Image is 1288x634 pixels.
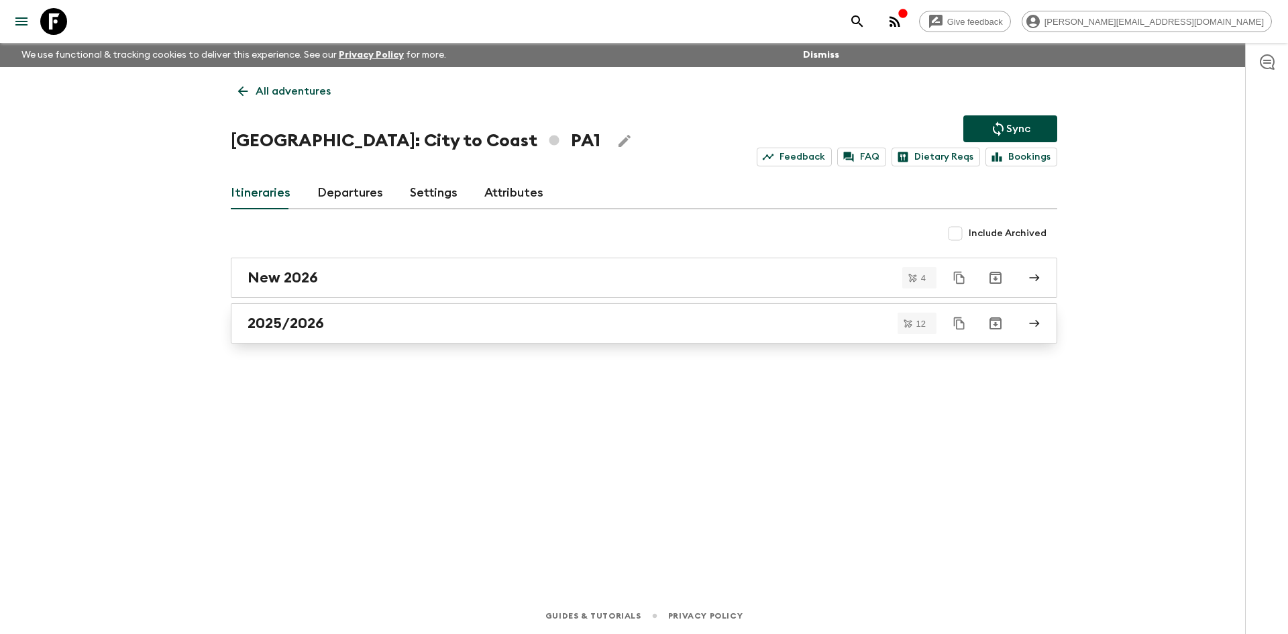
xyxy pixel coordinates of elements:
[611,127,638,154] button: Edit Adventure Title
[339,50,404,60] a: Privacy Policy
[248,315,324,332] h2: 2025/2026
[892,148,980,166] a: Dietary Reqs
[982,310,1009,337] button: Archive
[256,83,331,99] p: All adventures
[231,303,1057,344] a: 2025/2026
[8,8,35,35] button: menu
[908,319,934,328] span: 12
[757,148,832,166] a: Feedback
[982,264,1009,291] button: Archive
[985,148,1057,166] a: Bookings
[231,177,290,209] a: Itineraries
[410,177,458,209] a: Settings
[668,609,743,623] a: Privacy Policy
[919,11,1011,32] a: Give feedback
[231,258,1057,298] a: New 2026
[969,227,1046,240] span: Include Archived
[1022,11,1272,32] div: [PERSON_NAME][EMAIL_ADDRESS][DOMAIN_NAME]
[963,115,1057,142] button: Sync adventure departures to the booking engine
[484,177,543,209] a: Attributes
[844,8,871,35] button: search adventures
[248,269,318,286] h2: New 2026
[800,46,843,64] button: Dismiss
[317,177,383,209] a: Departures
[947,311,971,335] button: Duplicate
[947,266,971,290] button: Duplicate
[940,17,1010,27] span: Give feedback
[913,274,934,282] span: 4
[837,148,886,166] a: FAQ
[231,127,600,154] h1: [GEOGRAPHIC_DATA]: City to Coast PA1
[1006,121,1030,137] p: Sync
[16,43,451,67] p: We use functional & tracking cookies to deliver this experience. See our for more.
[231,78,338,105] a: All adventures
[545,609,641,623] a: Guides & Tutorials
[1037,17,1271,27] span: [PERSON_NAME][EMAIL_ADDRESS][DOMAIN_NAME]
